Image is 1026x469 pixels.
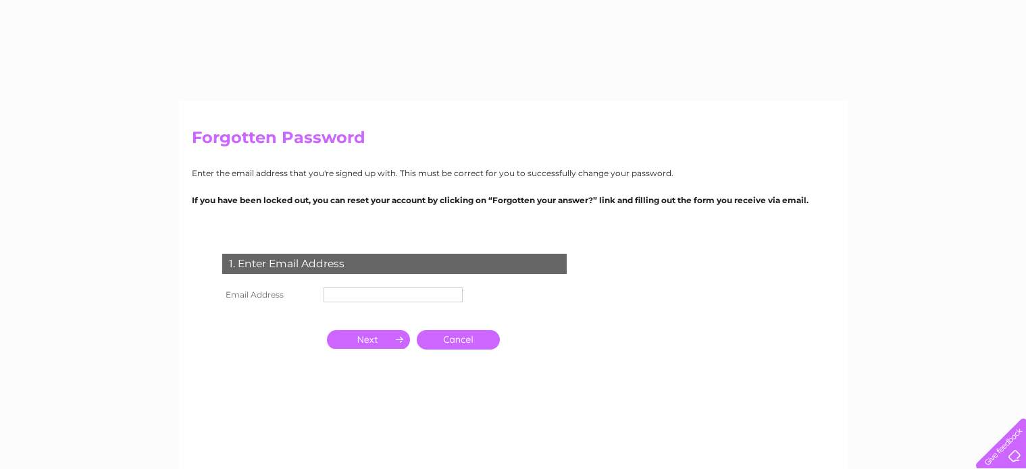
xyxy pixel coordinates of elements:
[219,284,320,306] th: Email Address
[192,128,835,154] h2: Forgotten Password
[192,167,835,180] p: Enter the email address that you're signed up with. This must be correct for you to successfully ...
[417,330,500,350] a: Cancel
[222,254,567,274] div: 1. Enter Email Address
[192,194,835,206] p: If you have been locked out, you can reset your account by clicking on “Forgotten your answer?” l...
